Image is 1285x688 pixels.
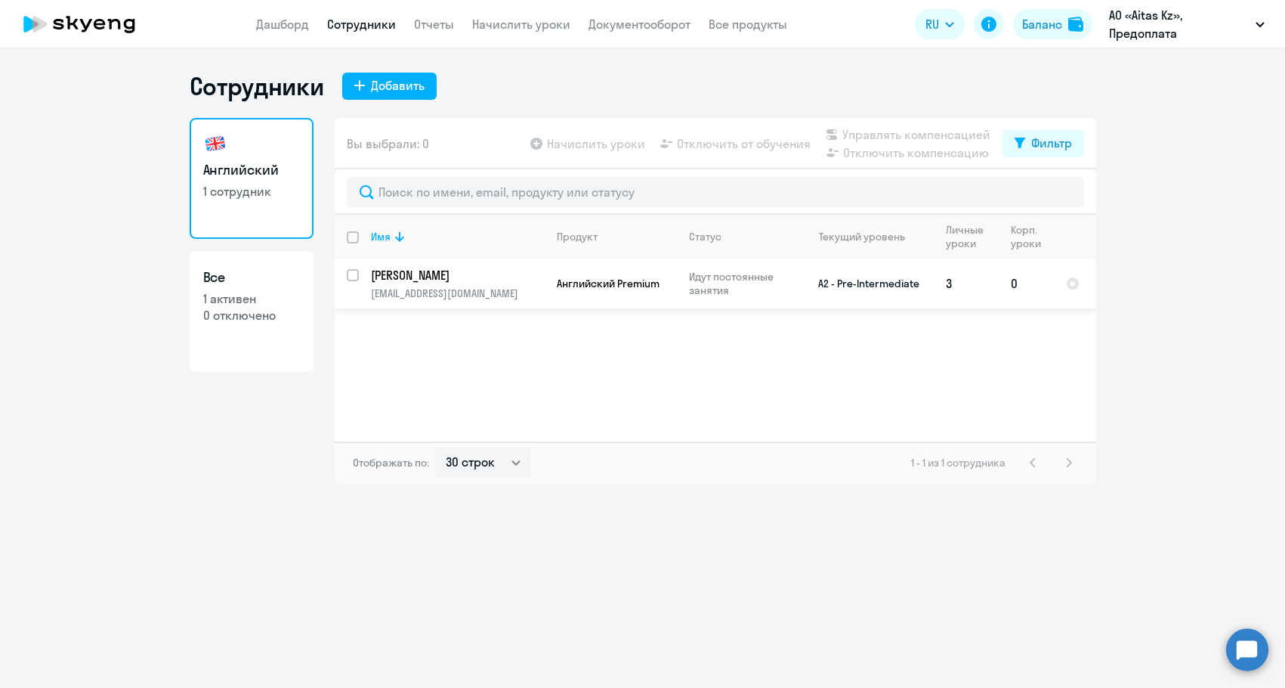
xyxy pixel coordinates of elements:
[805,230,933,243] div: Текущий уровень
[203,268,300,287] h3: Все
[1013,9,1092,39] button: Балансbalance
[414,17,454,32] a: Отчеты
[203,307,300,324] p: 0 отключено
[353,456,429,470] span: Отображать по:
[999,259,1054,308] td: 0
[347,135,429,153] span: Вы выбрали: 0
[472,17,570,32] a: Начислить уроки
[915,9,965,39] button: RU
[1022,15,1062,33] div: Баланс
[203,160,300,180] h3: Английский
[1109,6,1249,42] p: АО «Aitas Kz», Предоплата
[327,17,396,32] a: Сотрудники
[911,456,1005,470] span: 1 - 1 из 1 сотрудника
[689,270,792,297] p: Идут постоянные занятия
[203,290,300,307] p: 1 активен
[1101,6,1272,42] button: АО «Aitas Kz», Предоплата
[203,132,227,156] img: english
[819,230,905,243] div: Текущий уровень
[689,230,721,243] div: Статус
[190,251,314,372] a: Все1 активен0 отключено
[371,267,542,284] p: [PERSON_NAME]
[1011,223,1043,250] div: Корп. уроки
[557,230,676,243] div: Продукт
[1031,134,1072,152] div: Фильтр
[946,223,988,250] div: Личные уроки
[934,259,999,308] td: 3
[347,177,1084,207] input: Поиск по имени, email, продукту или статусу
[371,230,544,243] div: Имя
[557,277,659,290] span: Английский Premium
[371,76,425,95] div: Добавить
[371,287,544,300] p: [EMAIL_ADDRESS][DOMAIN_NAME]
[371,267,544,284] a: [PERSON_NAME]
[793,259,934,308] td: A2 - Pre-Intermediate
[190,71,324,101] h1: Сотрудники
[946,223,998,250] div: Личные уроки
[371,230,391,243] div: Имя
[689,230,792,243] div: Статус
[709,17,787,32] a: Все продукты
[256,17,309,32] a: Дашборд
[1068,17,1083,32] img: balance
[1011,223,1053,250] div: Корп. уроки
[203,183,300,200] p: 1 сотрудник
[342,73,437,100] button: Добавить
[1002,130,1084,157] button: Фильтр
[588,17,690,32] a: Документооборот
[190,118,314,239] a: Английский1 сотрудник
[557,230,598,243] div: Продукт
[925,15,939,33] span: RU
